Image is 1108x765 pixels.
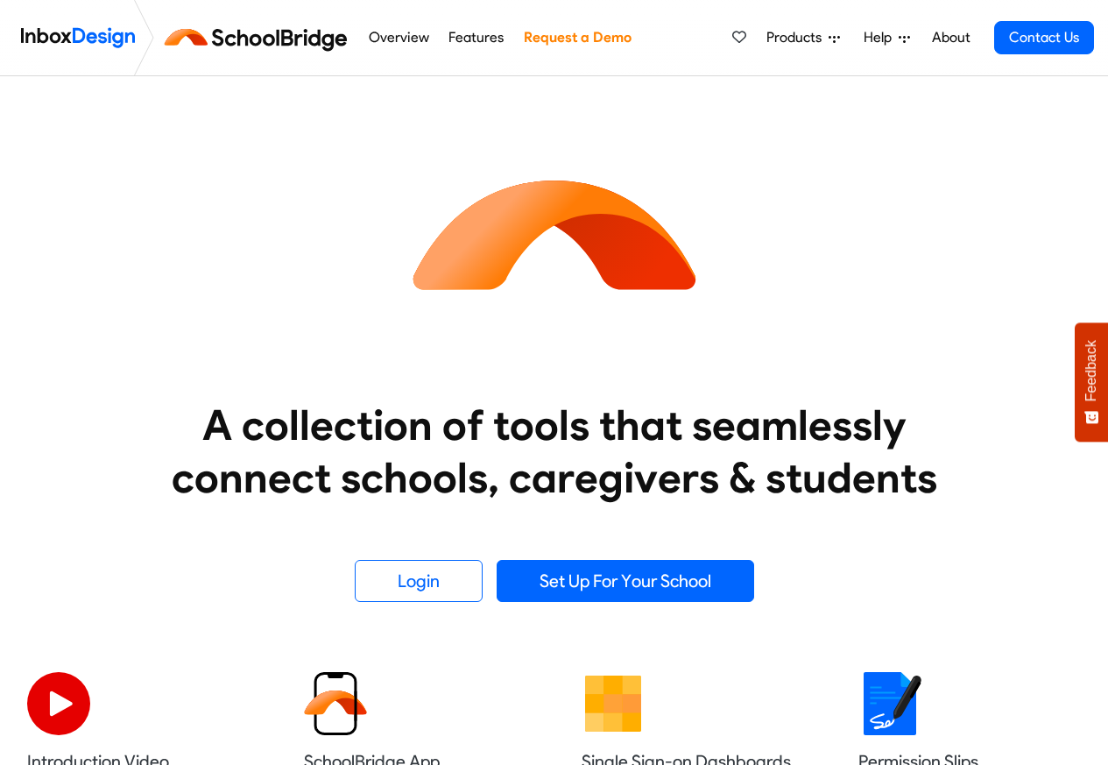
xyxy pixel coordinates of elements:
heading: A collection of tools that seamlessly connect schools, caregivers & students [138,399,970,504]
a: Login [355,560,483,602]
button: Feedback - Show survey [1075,322,1108,442]
img: 2022_01_18_icon_signature.svg [858,672,921,735]
img: 2022_01_13_icon_sb_app.svg [304,672,367,735]
span: Help [864,27,899,48]
a: Help [857,20,917,55]
span: Products [766,27,829,48]
a: Contact Us [994,21,1094,54]
img: 2022_07_11_icon_video_playback.svg [27,672,90,735]
a: Request a Demo [519,20,636,55]
img: schoolbridge logo [161,17,358,59]
span: Feedback [1083,340,1099,401]
a: Products [759,20,847,55]
img: icon_schoolbridge.svg [397,76,712,392]
a: Set Up For Your School [497,560,754,602]
img: 2022_01_13_icon_grid.svg [582,672,645,735]
a: Features [444,20,509,55]
a: Overview [363,20,434,55]
a: About [927,20,975,55]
